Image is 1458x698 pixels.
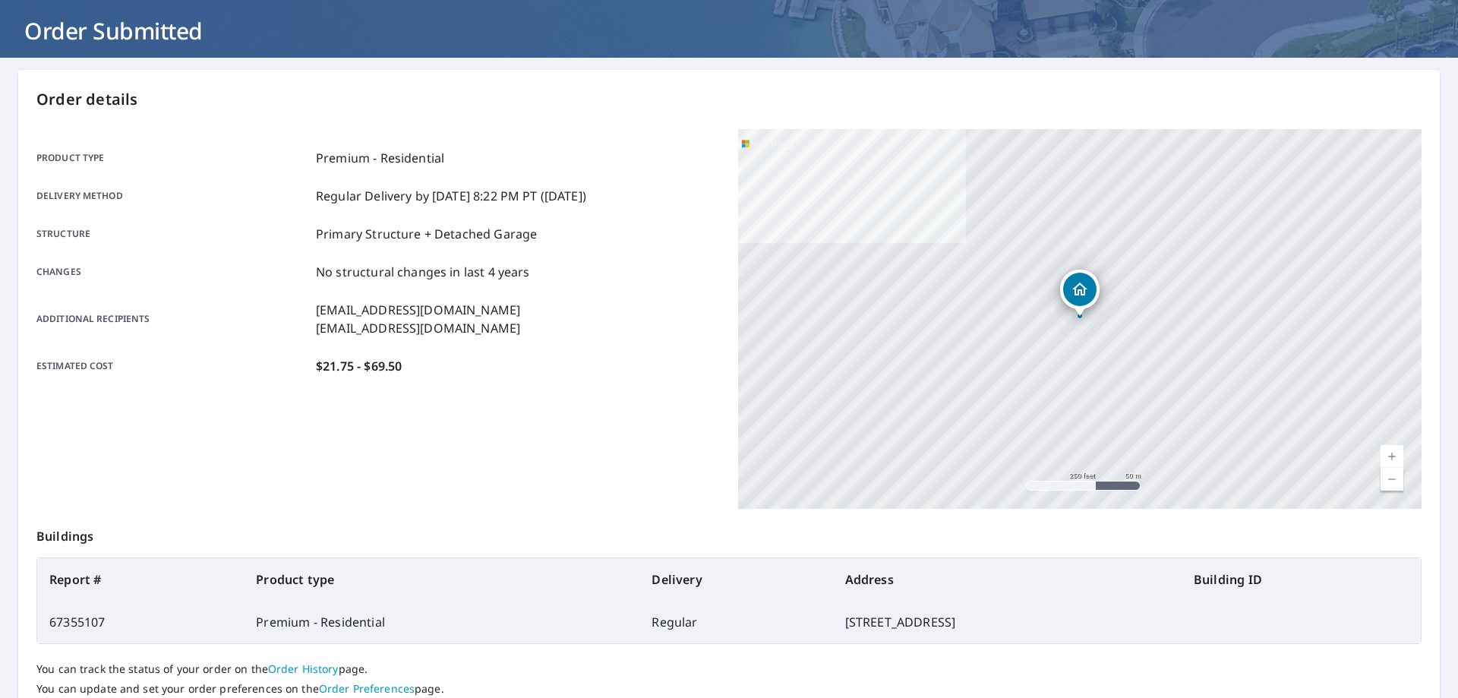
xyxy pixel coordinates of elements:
[639,601,832,643] td: Regular
[36,263,310,281] p: Changes
[1060,270,1100,317] div: Dropped pin, building 1, Residential property, 43466 Wiley Creek Dr Sweet Home, OR 97386
[316,357,402,375] p: $21.75 - $69.50
[833,558,1182,601] th: Address
[36,682,1422,696] p: You can update and set your order preferences on the page.
[36,88,1422,111] p: Order details
[36,225,310,243] p: Structure
[316,225,537,243] p: Primary Structure + Detached Garage
[36,301,310,337] p: Additional recipients
[316,187,586,205] p: Regular Delivery by [DATE] 8:22 PM PT ([DATE])
[319,681,415,696] a: Order Preferences
[316,149,444,167] p: Premium - Residential
[316,263,530,281] p: No structural changes in last 4 years
[18,15,1440,46] h1: Order Submitted
[244,558,639,601] th: Product type
[833,601,1182,643] td: [STREET_ADDRESS]
[268,662,339,676] a: Order History
[36,187,310,205] p: Delivery method
[36,357,310,375] p: Estimated cost
[37,558,244,601] th: Report #
[36,662,1422,676] p: You can track the status of your order on the page.
[36,149,310,167] p: Product type
[244,601,639,643] td: Premium - Residential
[639,558,832,601] th: Delivery
[1182,558,1421,601] th: Building ID
[1381,445,1403,468] a: Current Level 17, Zoom In
[316,319,520,337] p: [EMAIL_ADDRESS][DOMAIN_NAME]
[316,301,520,319] p: [EMAIL_ADDRESS][DOMAIN_NAME]
[37,601,244,643] td: 67355107
[36,509,1422,557] p: Buildings
[1381,468,1403,491] a: Current Level 17, Zoom Out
